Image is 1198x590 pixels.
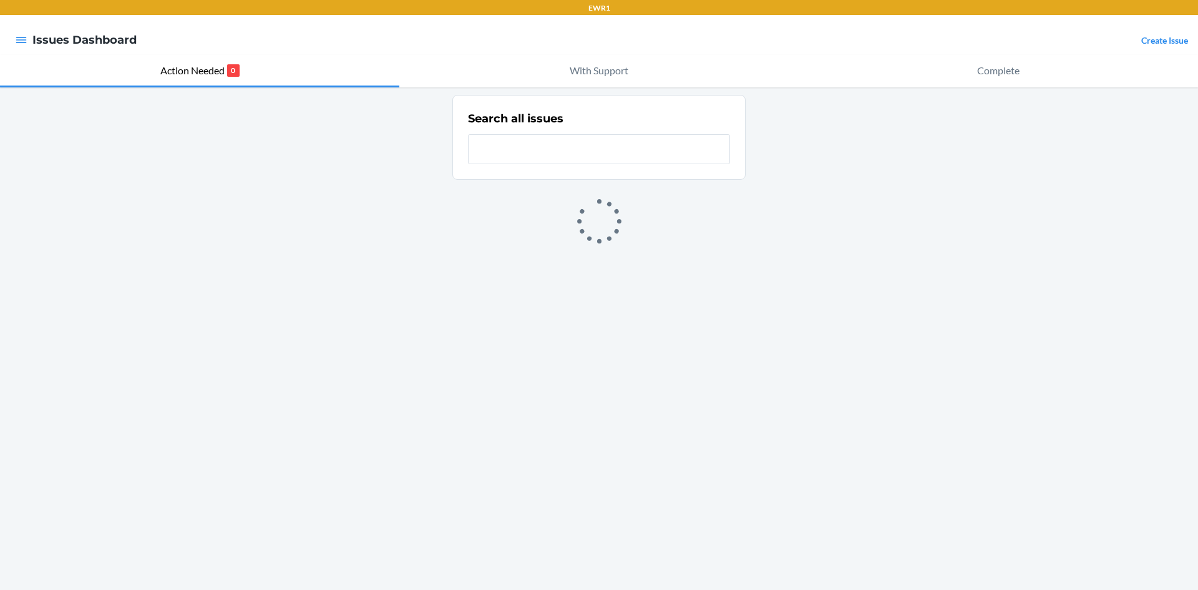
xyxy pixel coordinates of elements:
[570,63,628,78] p: With Support
[32,32,137,48] h4: Issues Dashboard
[160,63,225,78] p: Action Needed
[1141,35,1188,46] a: Create Issue
[399,55,799,87] button: With Support
[227,64,240,77] p: 0
[468,111,563,127] h2: Search all issues
[977,63,1020,78] p: Complete
[588,2,610,14] p: EWR1
[799,55,1198,87] button: Complete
